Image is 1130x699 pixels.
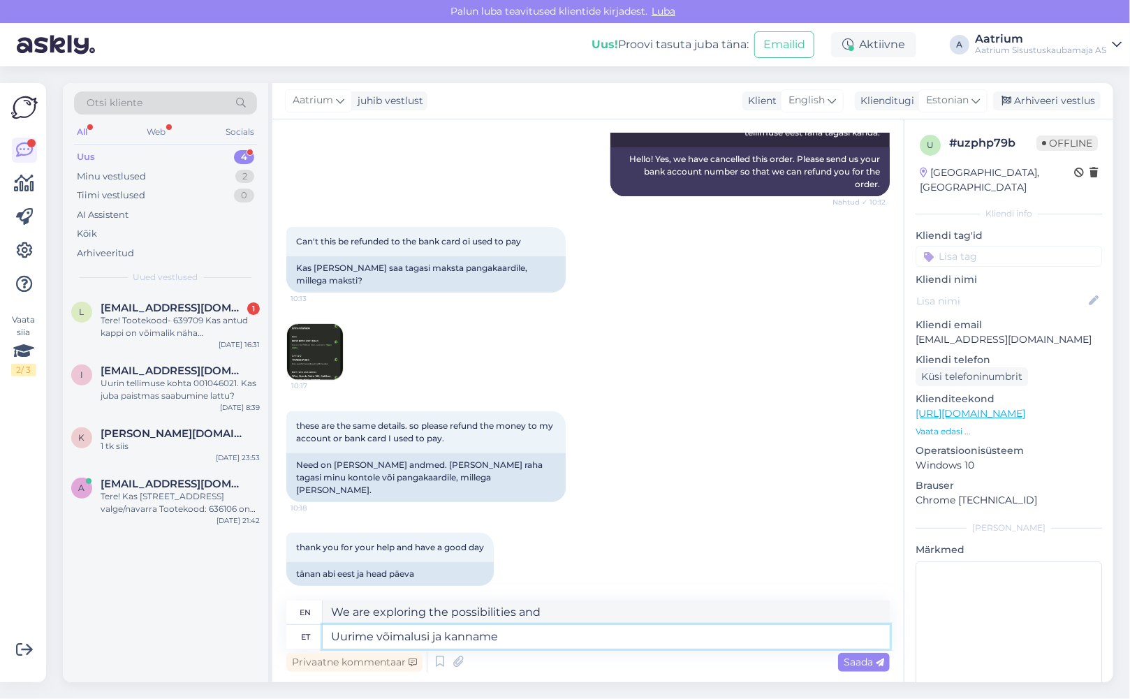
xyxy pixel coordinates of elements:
div: Klient [742,94,777,108]
div: Arhiveeri vestlus [993,91,1101,110]
p: Kliendi nimi [916,272,1102,287]
span: Offline [1036,135,1098,151]
div: [PERSON_NAME] [916,522,1102,534]
span: 10:13 [291,293,343,304]
div: A [950,35,969,54]
div: Vaata siia [11,314,36,376]
span: Uued vestlused [133,271,198,284]
span: 10:19 [291,587,343,597]
div: Minu vestlused [77,170,146,184]
div: en [300,601,311,624]
span: aschutting@gmail.com [101,478,246,490]
a: AatriumAatrium Sisustuskaubamaja AS [975,34,1122,56]
b: Uus! [592,38,618,51]
div: 2 / 3 [11,364,36,376]
p: [EMAIL_ADDRESS][DOMAIN_NAME] [916,332,1102,347]
div: Arhiveeritud [77,247,134,260]
button: Emailid [754,31,814,58]
div: 1 tk siis [101,440,260,452]
div: 2 [235,170,254,184]
div: [DATE] 16:31 [219,339,260,350]
div: et [301,625,310,649]
p: Chrome [TECHNICAL_ID] [916,493,1102,508]
input: Lisa nimi [916,293,1086,309]
div: [DATE] 23:53 [216,452,260,463]
p: Operatsioonisüsteem [916,443,1102,458]
div: [DATE] 8:39 [220,402,260,413]
div: Klienditugi [855,94,914,108]
p: Vaata edasi ... [916,425,1102,438]
div: Uurin tellimuse kohta 001046021. Kas juba paistmas saabumine lattu? [101,377,260,402]
span: katryna.st@gmail.com [101,427,246,440]
span: thank you for your help and have a good day [296,542,484,552]
div: [GEOGRAPHIC_DATA], [GEOGRAPHIC_DATA] [920,165,1074,195]
div: Need on [PERSON_NAME] andmed. [PERSON_NAME] raha tagasi minu kontole või pangakaardile, millega [... [286,453,566,502]
p: Klienditeekond [916,392,1102,406]
span: Aatrium [293,93,333,108]
div: [DATE] 21:42 [217,515,260,526]
p: Kliendi telefon [916,353,1102,367]
div: Kas [PERSON_NAME] saa tagasi maksta pangakaardile, millega maksti? [286,256,566,293]
div: Privaatne kommentaar [286,653,423,672]
div: Tere! Kas [STREET_ADDRESS] valge/navarra Tootekood: 636106 on [PERSON_NAME] külge puurida/kinnita... [101,490,260,515]
div: Uus [77,150,95,164]
div: # uzphp79b [949,135,1036,152]
div: 0 [234,189,254,203]
div: Hello! Yes, we have cancelled this order. Please send us your bank account number so that we can ... [610,147,890,196]
div: Aatrium Sisustuskaubamaja AS [975,45,1106,56]
span: laura2000@hot.ee [101,302,246,314]
span: i [80,369,83,380]
div: Kliendi info [916,207,1102,220]
div: Küsi telefoninumbrit [916,367,1028,386]
div: Aktiivne [831,32,916,57]
div: Tiimi vestlused [77,189,145,203]
span: l [80,307,85,317]
div: Aatrium [975,34,1106,45]
span: these are the same details. so please refund the money to my account or bank card I used to pay. [296,420,555,443]
div: 4 [234,150,254,164]
span: 10:17 [291,381,344,391]
div: Proovi tasuta juba täna: [592,36,749,53]
textarea: We are exploring the possibilities and [323,601,890,624]
p: Kliendi email [916,318,1102,332]
div: Tere! Tootekood- 639709 Kas antud kappi on võimalik näha [PERSON_NAME] esinduspoes? [PERSON_NAME] [101,314,260,339]
span: Can't this be refunded to the bank card oi used to pay [296,236,521,247]
textarea: Uurime võimalusi ja kanname [323,625,890,649]
p: Brauser [916,478,1102,493]
div: tänan abi eest ja head päeva [286,562,494,586]
span: English [788,93,825,108]
div: Socials [223,123,257,141]
div: All [74,123,90,141]
div: Web [145,123,169,141]
span: Saada [844,656,884,668]
p: Kliendi tag'id [916,228,1102,243]
div: AI Assistent [77,208,129,222]
span: 10:18 [291,503,343,513]
img: Attachment [287,324,343,380]
span: indrek.edasi@me.com [101,365,246,377]
a: [URL][DOMAIN_NAME] [916,407,1025,420]
span: Estonian [926,93,969,108]
div: Kõik [77,227,97,241]
p: Windows 10 [916,458,1102,473]
div: 1 [247,302,260,315]
span: Otsi kliente [87,96,142,110]
span: Luba [647,5,680,17]
div: juhib vestlust [352,94,423,108]
span: k [79,432,85,443]
p: Märkmed [916,543,1102,557]
span: Nähtud ✓ 10:12 [832,197,886,207]
span: a [79,483,85,493]
span: u [927,140,934,150]
img: Askly Logo [11,94,38,121]
input: Lisa tag [916,246,1102,267]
